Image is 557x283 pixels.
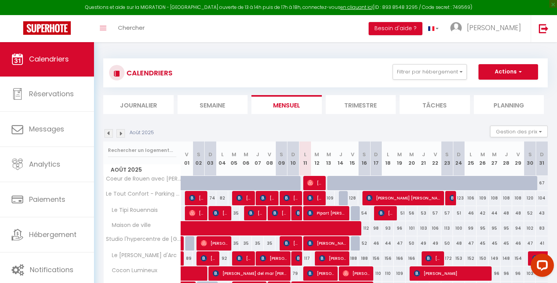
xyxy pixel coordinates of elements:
[465,206,477,220] div: 46
[358,141,370,176] th: 16
[323,191,335,205] div: 109
[393,64,467,80] button: Filtrer par hébergement
[394,236,406,251] div: 47
[264,236,276,251] div: 35
[280,151,283,158] abbr: S
[449,191,453,205] span: [PERSON_NAME]
[441,206,453,220] div: 57
[536,141,548,176] th: 31
[489,236,501,251] div: 45
[323,141,335,176] th: 13
[319,251,347,266] span: [PERSON_NAME]
[118,24,145,32] span: Chercher
[307,236,347,251] span: [PERSON_NAME]
[512,236,524,251] div: 46
[351,151,354,158] abbr: V
[307,206,347,220] span: Pipart [PERSON_NAME]
[425,251,441,266] span: [PERSON_NAME]
[489,141,501,176] th: 27
[501,206,513,220] div: 48
[414,266,490,281] span: [PERSON_NAME]
[314,151,319,158] abbr: M
[478,64,538,80] button: Actions
[378,206,394,220] span: [PERSON_NAME]
[339,151,342,158] abbr: J
[512,251,524,266] div: 154
[470,151,472,158] abbr: L
[296,251,299,266] span: [PERSON_NAME]
[429,141,441,176] th: 22
[434,151,437,158] abbr: V
[228,141,240,176] th: 05
[251,95,322,114] li: Mensuel
[29,54,69,64] span: Calendriers
[260,251,288,266] span: [PERSON_NAME]
[501,141,513,176] th: 28
[441,236,453,251] div: 50
[284,236,299,251] span: [PERSON_NAME]
[112,15,150,42] a: Chercher
[340,4,372,10] a: en cliquant ici
[489,251,501,266] div: 149
[406,236,418,251] div: 50
[29,194,65,204] span: Paiements
[524,206,536,220] div: 52
[444,15,531,42] a: ... [PERSON_NAME]
[197,151,200,158] abbr: S
[501,251,513,266] div: 148
[228,236,240,251] div: 35
[512,206,524,220] div: 48
[536,176,548,190] div: 67
[512,221,524,235] div: 94
[347,141,359,176] th: 15
[189,191,205,205] span: [PERSON_NAME]
[221,151,224,158] abbr: L
[362,151,366,158] abbr: S
[453,141,465,176] th: 24
[453,221,465,235] div: 100
[490,126,548,137] button: Gestion des prix
[208,151,212,158] abbr: D
[185,151,188,158] abbr: V
[525,251,557,283] iframe: LiveChat chat widget
[232,151,236,158] abbr: M
[501,221,513,235] div: 95
[358,206,370,220] div: 54
[370,251,382,266] div: 156
[307,176,323,190] span: [PERSON_NAME]
[307,266,335,281] span: [PERSON_NAME]
[409,151,414,158] abbr: M
[105,206,160,215] span: Le Tipi Rouennais
[205,141,217,176] th: 03
[453,206,465,220] div: 51
[524,236,536,251] div: 47
[397,151,402,158] abbr: M
[189,206,205,220] span: [PERSON_NAME]
[474,95,544,114] li: Planning
[382,251,394,266] div: 156
[216,191,228,205] div: 82
[501,191,513,205] div: 108
[213,206,229,220] span: [PERSON_NAME]
[394,251,406,266] div: 166
[311,141,323,176] th: 12
[406,206,418,220] div: 56
[536,236,548,251] div: 41
[477,236,489,251] div: 45
[284,191,299,205] span: [PERSON_NAME]
[358,251,370,266] div: 188
[453,236,465,251] div: 48
[465,251,477,266] div: 152
[236,191,252,205] span: [PERSON_NAME]
[540,151,544,158] abbr: D
[422,151,425,158] abbr: J
[256,151,259,158] abbr: J
[539,24,548,33] img: logout
[417,206,429,220] div: 53
[105,251,179,260] span: Le [PERSON_NAME] d'Arc
[125,64,173,82] h3: CALENDRIERS
[108,143,176,157] input: Rechercher un logement...
[370,236,382,251] div: 46
[374,151,378,158] abbr: D
[489,221,501,235] div: 95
